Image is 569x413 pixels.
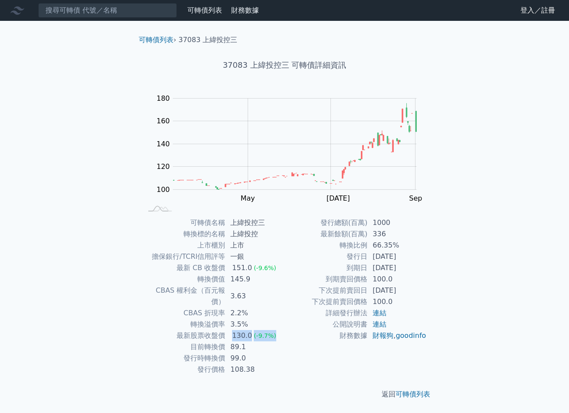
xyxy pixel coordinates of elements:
a: 連結 [373,320,386,328]
tspan: May [241,194,255,202]
td: 最新股票收盤價 [142,330,225,341]
td: 3.63 [225,285,284,307]
td: 發行日 [284,251,367,262]
td: 發行總額(百萬) [284,217,367,228]
td: 上市櫃別 [142,240,225,251]
input: 搜尋可轉債 代號／名稱 [38,3,177,18]
span: (-9.6%) [254,264,276,271]
span: (-9.7%) [254,332,276,339]
tspan: 100 [157,185,170,194]
div: 151.0 [230,262,254,274]
td: 公開說明書 [284,319,367,330]
a: 可轉債列表 [187,6,222,14]
td: 上市 [225,240,284,251]
a: goodinfo [396,331,426,340]
li: › [139,35,176,45]
td: 145.9 [225,274,284,285]
tspan: 120 [157,162,170,171]
td: 下次提前賣回日 [284,285,367,296]
td: 轉換標的名稱 [142,228,225,240]
td: 99.0 [225,353,284,364]
tspan: 160 [157,117,170,125]
td: 上緯投控三 [225,217,284,228]
td: 擔保銀行/TCRI信用評等 [142,251,225,262]
tspan: 140 [157,140,170,148]
a: 登入／註冊 [513,3,562,17]
td: 3.5% [225,319,284,330]
td: CBAS 折現率 [142,307,225,319]
div: 130.0 [230,330,254,341]
td: 發行價格 [142,364,225,375]
td: 一銀 [225,251,284,262]
a: 可轉債列表 [139,36,173,44]
td: 轉換溢價率 [142,319,225,330]
td: 1000 [367,217,427,228]
li: 37083 上緯投控三 [179,35,238,45]
td: 可轉債名稱 [142,217,225,228]
td: 最新 CB 收盤價 [142,262,225,274]
td: 到期日 [284,262,367,274]
td: 詳細發行辦法 [284,307,367,319]
g: Chart [152,94,430,202]
td: 66.35% [367,240,427,251]
td: 發行時轉換價 [142,353,225,364]
tspan: Sep [409,194,422,202]
td: 下次提前賣回價格 [284,296,367,307]
td: 100.0 [367,296,427,307]
tspan: [DATE] [327,194,350,202]
td: [DATE] [367,285,427,296]
iframe: Chat Widget [526,371,569,413]
tspan: 180 [157,94,170,102]
td: 到期賣回價格 [284,274,367,285]
td: 最新餘額(百萬) [284,228,367,240]
td: 財務數據 [284,330,367,341]
td: CBAS 權利金（百元報價） [142,285,225,307]
td: , [367,330,427,341]
td: 轉換價值 [142,274,225,285]
td: 目前轉換價 [142,341,225,353]
td: [DATE] [367,262,427,274]
a: 財報狗 [373,331,393,340]
h1: 37083 上緯投控三 可轉債詳細資訊 [132,59,437,71]
td: 89.1 [225,341,284,353]
td: 2.2% [225,307,284,319]
p: 返回 [132,389,437,400]
td: 336 [367,228,427,240]
a: 可轉債列表 [396,390,430,398]
a: 財務數據 [231,6,259,14]
a: 連結 [373,309,386,317]
td: [DATE] [367,251,427,262]
td: 上緯投控 [225,228,284,240]
td: 轉換比例 [284,240,367,251]
td: 100.0 [367,274,427,285]
td: 108.38 [225,364,284,375]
